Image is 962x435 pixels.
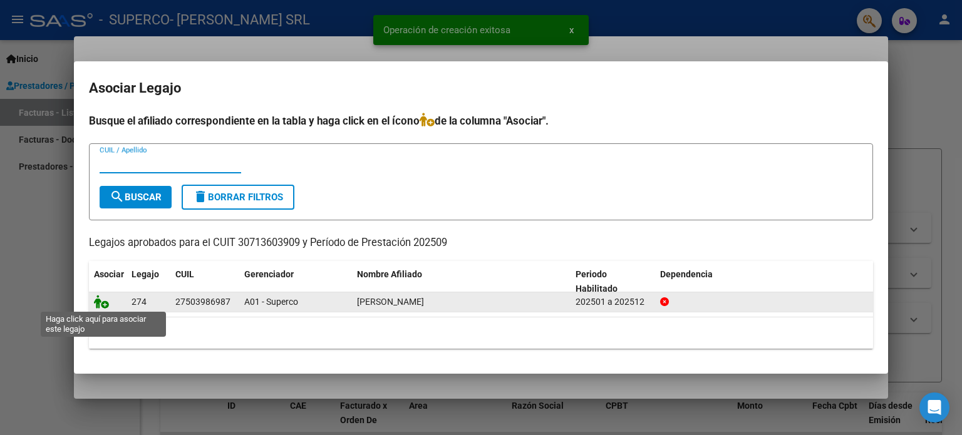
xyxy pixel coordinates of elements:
mat-icon: search [110,189,125,204]
mat-icon: delete [193,189,208,204]
p: Legajos aprobados para el CUIT 30713603909 y Período de Prestación 202509 [89,235,873,251]
span: Dependencia [660,269,713,279]
datatable-header-cell: Nombre Afiliado [352,261,571,302]
div: Open Intercom Messenger [919,392,949,422]
datatable-header-cell: CUIL [170,261,239,302]
span: Legajo [132,269,159,279]
datatable-header-cell: Dependencia [655,261,874,302]
div: 1 registros [89,317,873,349]
span: CUIL [175,269,194,279]
div: 27503986987 [175,295,230,309]
span: Nombre Afiliado [357,269,422,279]
span: Borrar Filtros [193,192,283,203]
datatable-header-cell: Asociar [89,261,127,302]
datatable-header-cell: Gerenciador [239,261,352,302]
h4: Busque el afiliado correspondiente en la tabla y haga click en el ícono de la columna "Asociar". [89,113,873,129]
span: Buscar [110,192,162,203]
button: Borrar Filtros [182,185,294,210]
button: Buscar [100,186,172,208]
span: A01 - Superco [244,297,298,307]
div: 202501 a 202512 [576,295,650,309]
datatable-header-cell: Periodo Habilitado [571,261,655,302]
span: 274 [132,297,147,307]
span: Gerenciador [244,269,294,279]
datatable-header-cell: Legajo [127,261,170,302]
span: Periodo Habilitado [576,269,618,294]
span: ZUNICH CLARA [357,297,424,307]
h2: Asociar Legajo [89,76,873,100]
span: Asociar [94,269,124,279]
